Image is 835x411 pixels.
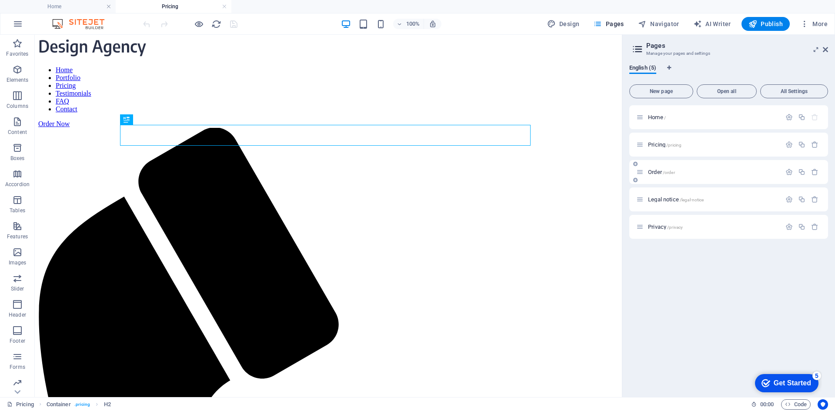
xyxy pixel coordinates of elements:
[648,141,681,148] span: Pricing
[798,196,805,203] div: Duplicate
[798,114,805,121] div: Duplicate
[6,50,28,57] p: Favorites
[785,114,793,121] div: Settings
[429,20,437,28] i: On resize automatically adjust zoom level to fit chosen device.
[104,399,111,410] span: Click to select. Double-click to edit
[646,42,828,50] h2: Pages
[47,399,71,410] span: Click to select. Double-click to edit
[648,196,704,203] span: Click to open page
[47,399,111,410] nav: breadcrumb
[693,20,731,28] span: AI Writer
[7,399,34,410] a: Click to cancel selection. Double-click to open Pages
[116,2,231,11] h4: Pricing
[663,170,675,175] span: /order
[7,77,29,84] p: Elements
[635,17,683,31] button: Navigator
[629,64,828,81] div: Language Tabs
[811,141,818,148] div: Remove
[648,169,675,175] span: Order
[798,141,805,148] div: Duplicate
[800,20,828,28] span: More
[680,197,704,202] span: /legal-notice
[645,169,781,175] div: Order/order
[10,337,25,344] p: Footer
[645,224,781,230] div: Privacy/privacy
[667,225,683,230] span: /privacy
[7,233,28,240] p: Features
[797,17,831,31] button: More
[629,84,693,98] button: New page
[760,84,828,98] button: All Settings
[50,19,115,29] img: Editor Logo
[811,196,818,203] div: Remove
[760,399,774,410] span: 00 00
[645,114,781,120] div: Home/
[629,63,656,75] span: English (5)
[26,10,63,17] div: Get Started
[646,50,811,57] h3: Manage your pages and settings
[648,114,666,120] span: Click to open page
[811,168,818,176] div: Remove
[798,168,805,176] div: Duplicate
[9,311,26,318] p: Header
[785,223,793,231] div: Settings
[766,401,768,408] span: :
[811,114,818,121] div: The startpage cannot be deleted
[406,19,420,29] h6: 100%
[590,17,627,31] button: Pages
[10,207,25,214] p: Tables
[64,2,73,10] div: 5
[633,89,689,94] span: New page
[645,197,781,202] div: Legal notice/legal-notice
[74,399,90,410] span: . pricing
[645,142,781,147] div: Pricing/pricing
[785,399,807,410] span: Code
[798,223,805,231] div: Duplicate
[781,399,811,410] button: Code
[785,141,793,148] div: Settings
[544,17,583,31] button: Design
[748,20,783,28] span: Publish
[10,364,25,371] p: Forms
[211,19,221,29] button: reload
[690,17,735,31] button: AI Writer
[741,17,790,31] button: Publish
[638,20,679,28] span: Navigator
[11,285,24,292] p: Slider
[701,89,753,94] span: Open all
[9,259,27,266] p: Images
[666,143,681,147] span: /pricing
[211,19,221,29] i: Reload page
[751,399,774,410] h6: Session time
[764,89,824,94] span: All Settings
[648,224,683,230] span: Click to open page
[544,17,583,31] div: Design (Ctrl+Alt+Y)
[818,399,828,410] button: Usercentrics
[811,223,818,231] div: Remove
[785,196,793,203] div: Settings
[8,129,27,136] p: Content
[547,20,580,28] span: Design
[697,84,757,98] button: Open all
[5,181,30,188] p: Accordion
[593,20,624,28] span: Pages
[785,168,793,176] div: Settings
[194,19,204,29] button: Click here to leave preview mode and continue editing
[10,155,25,162] p: Boxes
[7,4,70,23] div: Get Started 5 items remaining, 0% complete
[7,103,28,110] p: Columns
[393,19,424,29] button: 100%
[664,115,666,120] span: /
